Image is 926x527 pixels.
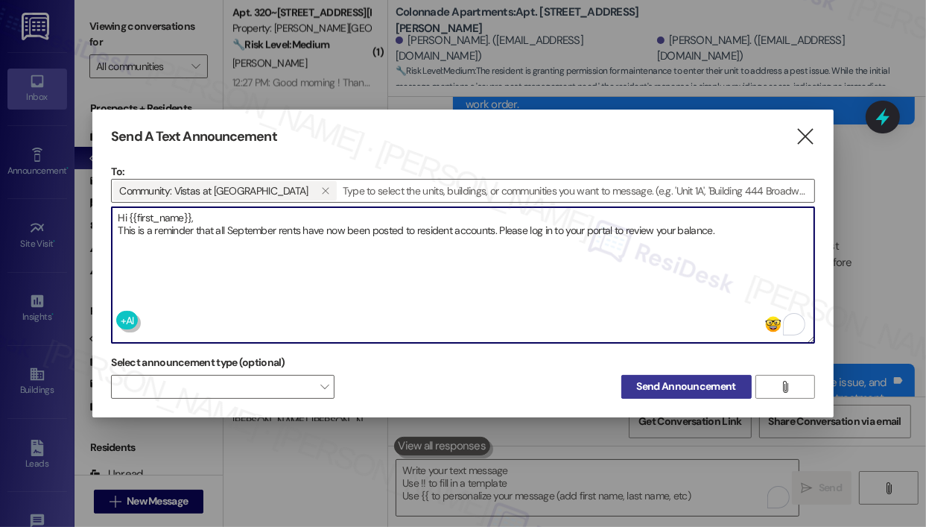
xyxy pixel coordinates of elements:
[321,185,329,197] i: 
[621,375,752,399] button: Send Announcement
[779,381,790,393] i: 
[637,379,736,394] span: Send Announcement
[111,206,814,344] div: To enrich screen reader interactions, please activate Accessibility in Grammarly extension settings
[111,164,814,179] p: To:
[111,351,285,374] label: Select announcement type (optional)
[119,181,308,201] span: Community: Vistas at Dreaming Creek
[111,128,276,145] h3: Send A Text Announcement
[338,180,814,202] input: Type to select the units, buildings, or communities you want to message. (e.g. 'Unit 1A', 'Buildi...
[795,129,815,145] i: 
[314,181,337,201] button: Community: Vistas at Dreaming Creek
[112,207,814,343] textarea: To enrich screen reader interactions, please activate Accessibility in Grammarly extension settings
